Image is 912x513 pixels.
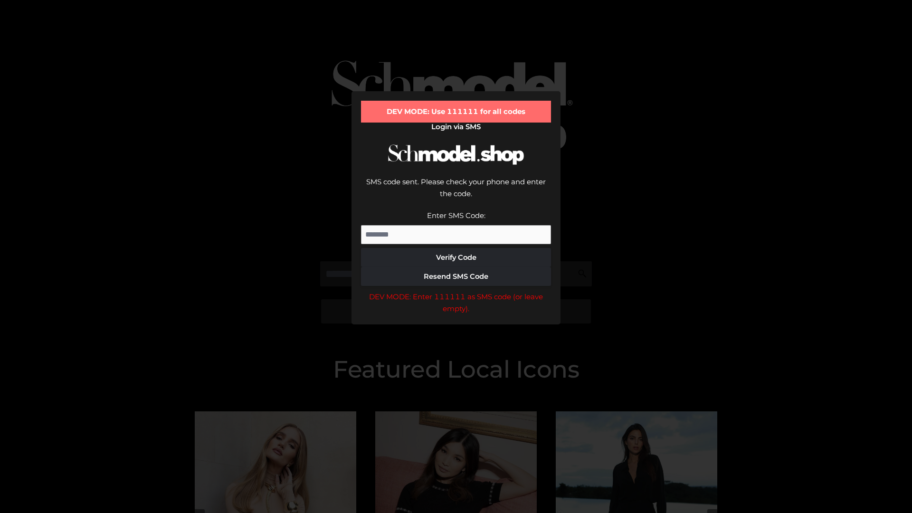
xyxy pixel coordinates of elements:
[385,136,527,173] img: Schmodel Logo
[361,176,551,209] div: SMS code sent. Please check your phone and enter the code.
[361,291,551,315] div: DEV MODE: Enter 111111 as SMS code (or leave empty).
[361,123,551,131] h2: Login via SMS
[427,211,485,220] label: Enter SMS Code:
[361,248,551,267] button: Verify Code
[361,267,551,286] button: Resend SMS Code
[361,101,551,123] div: DEV MODE: Use 111111 for all codes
